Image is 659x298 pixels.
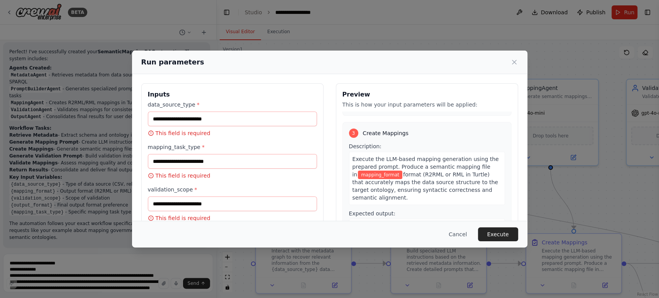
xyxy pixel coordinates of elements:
[442,227,473,241] button: Cancel
[148,214,317,222] p: This field is required
[358,171,402,179] span: Variable: mapping_format
[342,101,512,108] p: This is how your input parameters will be applied:
[148,129,317,137] p: This field is required
[349,143,381,149] span: Description:
[349,210,396,217] span: Expected output:
[148,90,317,99] h3: Inputs
[148,101,317,108] label: data_source_type
[352,171,498,201] span: format (R2RML or RML in Turtle) that accurately maps the data source structure to the target onto...
[148,172,317,179] p: This field is required
[349,129,358,138] div: 3
[141,57,204,68] h2: Run parameters
[478,227,518,241] button: Execute
[342,90,512,99] h3: Preview
[363,129,408,137] span: Create Mappings
[148,143,317,151] label: mapping_task_type
[352,156,499,178] span: Execute the LLM-based mapping generation using the prepared prompt. Produce a semantic mapping fi...
[148,186,317,193] label: validation_scope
